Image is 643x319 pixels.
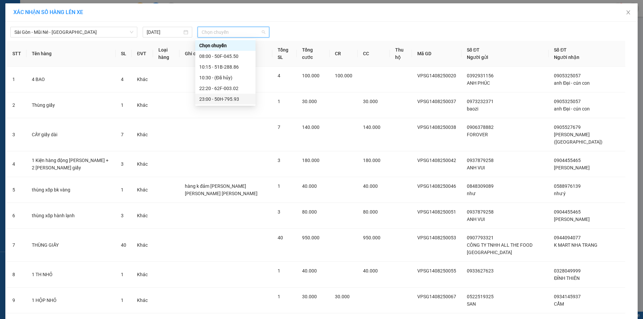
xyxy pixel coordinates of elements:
th: Ghi chú [180,41,273,67]
button: Close [619,3,638,22]
td: Khác [132,151,153,177]
span: 7 [278,125,280,130]
span: CÔNG TY TNHH ALL THE FOOD [GEOGRAPHIC_DATA] [467,242,532,255]
span: 0904455465 [554,158,581,163]
span: VPSG1408250067 [417,294,456,299]
span: VPSG1408250053 [417,235,456,240]
th: STT [7,41,26,67]
span: 4 [121,77,124,82]
span: 3 [121,213,124,218]
th: Mã GD [412,41,461,67]
div: 23:00 - 50H-795.93 [199,95,252,103]
th: Tên hàng [26,41,116,67]
span: 0973232371 [467,99,494,104]
span: Số ĐT [554,47,567,53]
div: [PERSON_NAME] [64,6,118,21]
span: FOROVER [467,132,488,137]
span: 40.000 [363,183,378,189]
span: 1 [121,298,124,303]
span: anh Đại - cún con [554,80,590,86]
th: Thu hộ [390,41,412,67]
span: 1 [278,99,280,104]
span: 40.000 [363,268,378,273]
span: 3 [121,161,124,167]
td: 9 [7,288,26,313]
span: SAN [467,301,476,307]
td: 3 [7,118,26,151]
div: 10:15 - 51B-288.86 [199,63,252,71]
td: Khác [132,262,153,288]
span: 1 [121,187,124,192]
span: 40 [278,235,283,240]
span: 0904455465 [554,209,581,215]
td: 2 [7,92,26,118]
td: 1 [7,67,26,92]
td: thùng xốp hành lạnh [26,203,116,229]
span: VPSG1408250037 [417,99,456,104]
th: Tổng SL [272,41,297,67]
span: 950.000 [363,235,380,240]
span: 0933627623 [467,268,494,273]
div: Chọn chuyến [199,42,252,49]
span: anh Đại - cún con [554,106,590,111]
span: hàng k đảm [PERSON_NAME] [PERSON_NAME] [PERSON_NAME] [185,183,258,196]
span: 30.000 [335,294,350,299]
span: 30.000 [302,294,317,299]
div: 08:00 - 50F-045.50 [199,53,252,60]
span: Người nhận [554,55,579,60]
th: SL [116,41,132,67]
span: 0905527679 [554,125,581,130]
span: ANH PHÚC [467,80,490,86]
div: YẾN HOA PHƯỢNG [64,21,118,37]
span: XÁC NHẬN SỐ HÀNG LÊN XE [13,9,83,15]
td: 1 HỘP NHỎ [26,288,116,313]
span: như ý [554,191,566,196]
td: Khác [132,229,153,262]
td: 4 BAO [26,67,116,92]
td: CÂY giấy dài [26,118,116,151]
span: [PERSON_NAME] [554,217,590,222]
span: VPSG1408250038 [417,125,456,130]
span: 100.000 [302,73,319,78]
th: Loại hàng [153,41,180,67]
span: 80.000 [363,209,378,215]
th: CC [358,41,390,67]
td: Khác [132,177,153,203]
div: 22:20 - 62F-003.02 [199,85,252,92]
div: Chọn chuyến [195,40,256,51]
span: 40 [121,242,126,248]
span: VPSG1408250055 [417,268,456,273]
span: 30.000 [363,99,378,104]
td: 1 Kiện hàng động [PERSON_NAME] + 2 [PERSON_NAME] giấy [26,151,116,177]
span: 0937879258 [467,209,494,215]
div: [PERSON_NAME] [PERSON_NAME] [6,6,59,29]
span: 40.000 [302,268,317,273]
span: close [626,10,631,15]
span: 0522519325 [467,294,494,299]
span: 1 [121,272,124,277]
span: 140.000 [363,125,380,130]
td: thùng xốp bk vàng [26,177,116,203]
span: Nhận: [64,6,80,13]
span: 0934145937 [554,294,581,299]
td: Khác [132,203,153,229]
span: 1 [121,102,124,108]
span: 7 [121,132,124,137]
span: 950.000 [302,235,319,240]
td: 8 [7,262,26,288]
td: Khác [132,118,153,151]
td: 1 TH NHỎ [26,262,116,288]
div: 10:30 - (Đã hủy) [199,74,252,81]
span: K MART NHA TRANG [554,242,597,248]
span: 3 [278,158,280,163]
span: 0944094077 [554,235,581,240]
td: Khác [132,67,153,92]
span: VPSG1408250042 [417,158,456,163]
span: 0588976139 [554,183,581,189]
td: THÙNG GIẤY [26,229,116,262]
td: Thùng giấy [26,92,116,118]
div: 0978544351 [64,37,118,46]
span: như [467,191,475,196]
td: 5 [7,177,26,203]
span: 40.000 [302,183,317,189]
